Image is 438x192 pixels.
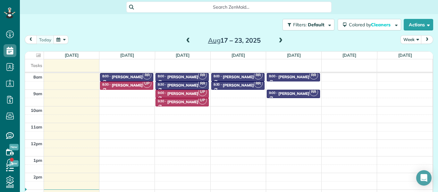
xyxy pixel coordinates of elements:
span: 8am [33,74,42,79]
span: 1pm [33,158,42,163]
div: [PERSON_NAME] [278,75,309,79]
div: [PERSON_NAME] [112,75,143,79]
a: [DATE] [65,53,79,58]
button: Colored byCleaners [338,19,401,30]
span: Aug [208,36,221,44]
div: [PERSON_NAME] [167,83,198,88]
a: Filters: Default [279,19,334,30]
div: [PERSON_NAME] [167,100,198,104]
span: 10am [31,108,42,113]
span: RR [198,71,207,79]
span: Tasks [31,63,42,68]
span: RR [309,88,318,96]
div: Open Intercom Messenger [416,170,432,186]
span: 12pm [31,141,42,146]
span: UP [198,88,207,96]
a: [DATE] [120,53,134,58]
span: RR [254,79,263,88]
span: UP [143,79,151,88]
span: 9am [33,91,42,96]
button: today [36,35,54,44]
div: [PERSON_NAME] [167,91,198,96]
span: Colored by [349,22,393,28]
div: [PERSON_NAME] [223,75,254,79]
a: [DATE] [176,53,190,58]
span: New [9,144,19,150]
span: Default [308,22,325,28]
div: [PERSON_NAME] [112,83,143,88]
button: prev [25,35,37,44]
button: next [421,35,433,44]
span: UP [198,96,207,104]
span: RR [254,71,263,79]
button: Week [400,35,422,44]
span: Filters: [293,22,307,28]
div: [PERSON_NAME] [167,75,198,79]
a: [DATE] [398,53,412,58]
span: RR [309,71,318,79]
a: [DATE] [232,53,245,58]
span: Cleaners [371,22,392,28]
button: Actions [404,19,433,30]
a: [DATE] [287,53,301,58]
h2: 17 – 23, 2025 [194,37,274,44]
span: RR [198,79,207,88]
span: RR [143,71,151,79]
span: 2pm [33,174,42,179]
button: Filters: Default [282,19,334,30]
span: 11am [31,124,42,129]
a: [DATE] [342,53,356,58]
div: [PERSON_NAME] [223,83,254,88]
div: [PERSON_NAME] [278,91,309,96]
